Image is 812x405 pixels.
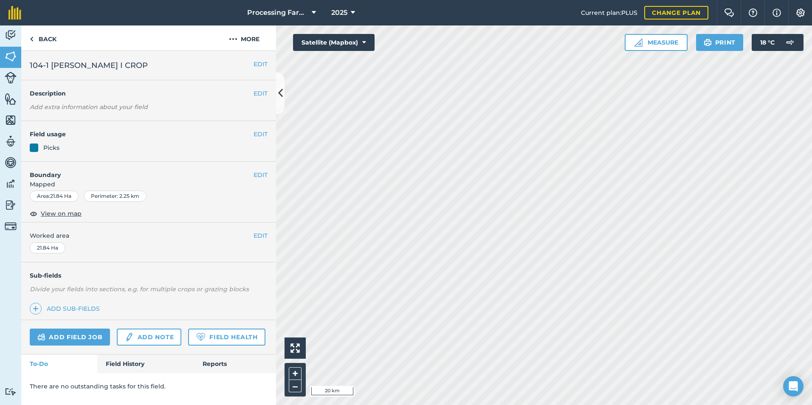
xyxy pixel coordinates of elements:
[30,103,148,111] em: Add extra information about your field
[5,114,17,127] img: svg+xml;base64,PHN2ZyB4bWxucz0iaHR0cDovL3d3dy53My5vcmcvMjAwMC9zdmciIHdpZHRoPSI1NiIgaGVpZ2h0PSI2MC...
[704,37,712,48] img: svg+xml;base64,PHN2ZyB4bWxucz0iaHR0cDovL3d3dy53My5vcmcvMjAwMC9zdmciIHdpZHRoPSIxOSIgaGVpZ2h0PSIyNC...
[254,89,268,98] button: EDIT
[30,191,79,202] div: Area : 21.84 Ha
[289,367,302,380] button: +
[795,8,806,17] img: A cog icon
[5,388,17,396] img: svg+xml;base64,PD94bWwgdmVyc2lvbj0iMS4wIiBlbmNvZGluZz0idXRmLTgiPz4KPCEtLSBHZW5lcmF0b3I6IEFkb2JlIE...
[30,208,37,219] img: svg+xml;base64,PHN2ZyB4bWxucz0iaHR0cDovL3d3dy53My5vcmcvMjAwMC9zdmciIHdpZHRoPSIxOCIgaGVpZ2h0PSIyNC...
[30,89,268,98] h4: Description
[5,93,17,105] img: svg+xml;base64,PHN2ZyB4bWxucz0iaHR0cDovL3d3dy53My5vcmcvMjAwMC9zdmciIHdpZHRoPSI1NiIgaGVpZ2h0PSI2MC...
[293,34,375,51] button: Satellite (Mapbox)
[188,329,265,346] a: Field Health
[124,332,134,342] img: svg+xml;base64,PD94bWwgdmVyc2lvbj0iMS4wIiBlbmNvZGluZz0idXRmLTgiPz4KPCEtLSBHZW5lcmF0b3I6IEFkb2JlIE...
[644,6,708,20] a: Change plan
[212,25,276,51] button: More
[5,156,17,169] img: svg+xml;base64,PD94bWwgdmVyc2lvbj0iMS4wIiBlbmNvZGluZz0idXRmLTgiPz4KPCEtLSBHZW5lcmF0b3I6IEFkb2JlIE...
[247,8,308,18] span: Processing Farms
[30,231,268,240] span: Worked area
[33,304,39,314] img: svg+xml;base64,PHN2ZyB4bWxucz0iaHR0cDovL3d3dy53My5vcmcvMjAwMC9zdmciIHdpZHRoPSIxNCIgaGVpZ2h0PSIyNC...
[5,220,17,232] img: svg+xml;base64,PD94bWwgdmVyc2lvbj0iMS4wIiBlbmNvZGluZz0idXRmLTgiPz4KPCEtLSBHZW5lcmF0b3I6IEFkb2JlIE...
[581,8,637,17] span: Current plan : PLUS
[289,380,302,392] button: –
[5,50,17,63] img: svg+xml;base64,PHN2ZyB4bWxucz0iaHR0cDovL3d3dy53My5vcmcvMjAwMC9zdmciIHdpZHRoPSI1NiIgaGVpZ2h0PSI2MC...
[783,376,804,397] div: Open Intercom Messenger
[290,343,300,353] img: Four arrows, one pointing top left, one top right, one bottom right and the last bottom left
[41,209,82,218] span: View on map
[254,170,268,180] button: EDIT
[84,191,147,202] div: Perimeter : 2.25 km
[117,329,181,346] a: Add note
[37,332,45,342] img: svg+xml;base64,PD94bWwgdmVyc2lvbj0iMS4wIiBlbmNvZGluZz0idXRmLTgiPz4KPCEtLSBHZW5lcmF0b3I6IEFkb2JlIE...
[254,129,268,139] button: EDIT
[21,271,276,280] h4: Sub-fields
[30,242,65,253] div: 21.84 Ha
[30,329,110,346] a: Add field job
[8,6,21,20] img: fieldmargin Logo
[760,34,775,51] span: 18 ° C
[30,34,34,44] img: svg+xml;base64,PHN2ZyB4bWxucz0iaHR0cDovL3d3dy53My5vcmcvMjAwMC9zdmciIHdpZHRoPSI5IiBoZWlnaHQ9IjI0Ii...
[30,303,103,315] a: Add sub-fields
[724,8,734,17] img: Two speech bubbles overlapping with the left bubble in the forefront
[30,129,254,139] h4: Field usage
[5,177,17,190] img: svg+xml;base64,PD94bWwgdmVyc2lvbj0iMS4wIiBlbmNvZGluZz0idXRmLTgiPz4KPCEtLSBHZW5lcmF0b3I6IEFkb2JlIE...
[773,8,781,18] img: svg+xml;base64,PHN2ZyB4bWxucz0iaHR0cDovL3d3dy53My5vcmcvMjAwMC9zdmciIHdpZHRoPSIxNyIgaGVpZ2h0PSIxNy...
[331,8,347,18] span: 2025
[254,59,268,69] button: EDIT
[21,354,97,373] a: To-Do
[5,72,17,84] img: svg+xml;base64,PD94bWwgdmVyc2lvbj0iMS4wIiBlbmNvZGluZz0idXRmLTgiPz4KPCEtLSBHZW5lcmF0b3I6IEFkb2JlIE...
[634,38,643,47] img: Ruler icon
[625,34,688,51] button: Measure
[97,354,194,373] a: Field History
[30,59,148,71] span: 104-1 [PERSON_NAME] I CROP
[5,29,17,42] img: svg+xml;base64,PD94bWwgdmVyc2lvbj0iMS4wIiBlbmNvZGluZz0idXRmLTgiPz4KPCEtLSBHZW5lcmF0b3I6IEFkb2JlIE...
[30,208,82,219] button: View on map
[30,285,249,293] em: Divide your fields into sections, e.g. for multiple crops or grazing blocks
[5,199,17,211] img: svg+xml;base64,PD94bWwgdmVyc2lvbj0iMS4wIiBlbmNvZGluZz0idXRmLTgiPz4KPCEtLSBHZW5lcmF0b3I6IEFkb2JlIE...
[781,34,798,51] img: svg+xml;base64,PD94bWwgdmVyc2lvbj0iMS4wIiBlbmNvZGluZz0idXRmLTgiPz4KPCEtLSBHZW5lcmF0b3I6IEFkb2JlIE...
[5,135,17,148] img: svg+xml;base64,PD94bWwgdmVyc2lvbj0iMS4wIiBlbmNvZGluZz0idXRmLTgiPz4KPCEtLSBHZW5lcmF0b3I6IEFkb2JlIE...
[30,382,268,391] p: There are no outstanding tasks for this field.
[43,143,59,152] div: Picks
[752,34,804,51] button: 18 °C
[194,354,276,373] a: Reports
[748,8,758,17] img: A question mark icon
[254,231,268,240] button: EDIT
[229,34,237,44] img: svg+xml;base64,PHN2ZyB4bWxucz0iaHR0cDovL3d3dy53My5vcmcvMjAwMC9zdmciIHdpZHRoPSIyMCIgaGVpZ2h0PSIyNC...
[21,180,276,189] span: Mapped
[21,162,254,180] h4: Boundary
[21,25,65,51] a: Back
[696,34,744,51] button: Print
